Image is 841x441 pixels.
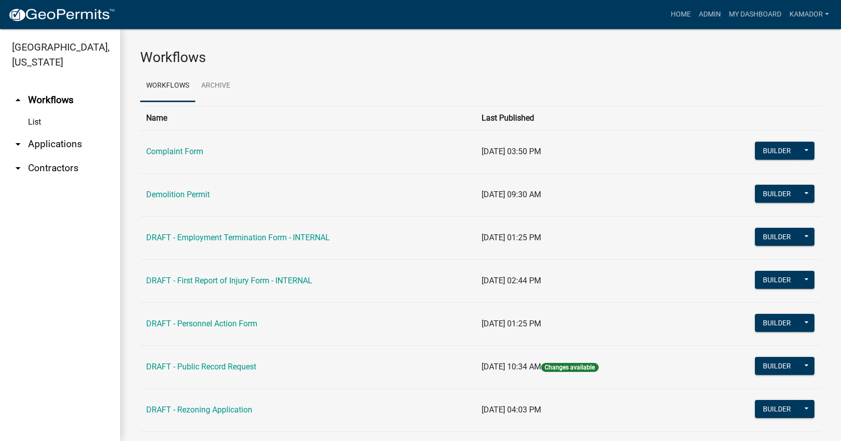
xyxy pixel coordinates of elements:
[146,362,256,371] a: DRAFT - Public Record Request
[12,94,24,106] i: arrow_drop_up
[482,362,541,371] span: [DATE] 10:34 AM
[195,70,236,102] a: Archive
[482,405,541,414] span: [DATE] 04:03 PM
[725,5,785,24] a: My Dashboard
[755,400,799,418] button: Builder
[140,49,821,66] h3: Workflows
[146,190,210,199] a: Demolition Permit
[146,405,252,414] a: DRAFT - Rezoning Application
[482,147,541,156] span: [DATE] 03:50 PM
[476,106,696,130] th: Last Published
[482,233,541,242] span: [DATE] 01:25 PM
[541,363,598,372] span: Changes available
[755,357,799,375] button: Builder
[146,319,257,328] a: DRAFT - Personnel Action Form
[140,70,195,102] a: Workflows
[755,185,799,203] button: Builder
[140,106,476,130] th: Name
[12,162,24,174] i: arrow_drop_down
[482,319,541,328] span: [DATE] 01:25 PM
[785,5,833,24] a: Kamador
[146,276,312,285] a: DRAFT - First Report of Injury Form - INTERNAL
[482,190,541,199] span: [DATE] 09:30 AM
[667,5,695,24] a: Home
[146,147,203,156] a: Complaint Form
[12,138,24,150] i: arrow_drop_down
[755,142,799,160] button: Builder
[755,271,799,289] button: Builder
[146,233,330,242] a: DRAFT - Employment Termination Form - INTERNAL
[695,5,725,24] a: Admin
[755,228,799,246] button: Builder
[755,314,799,332] button: Builder
[482,276,541,285] span: [DATE] 02:44 PM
